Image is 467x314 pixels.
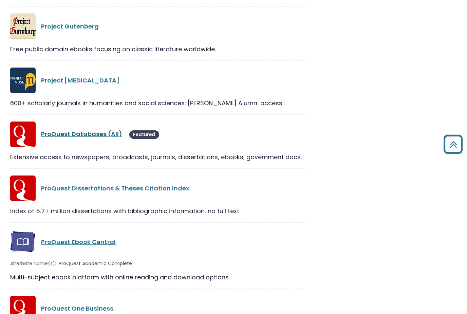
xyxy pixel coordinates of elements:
a: ProQuest Databases (All) [41,130,122,138]
div: Index of 5.7+ million dissertations with bibliographic information, no full text. [10,207,305,216]
div: Extensive access to newspapers, broadcasts, journals, dissertations, ebooks, government docs. [10,153,305,162]
span: ProQuest Academic Complete [59,260,132,267]
div: Multi-subject ebook platform with online reading and download options. [10,273,305,282]
a: ProQuest One Business [41,304,113,313]
span: Alternate Name(s): [10,260,56,267]
a: Back to Top [441,138,465,150]
a: Project [MEDICAL_DATA] [41,76,119,85]
div: Free public domain ebooks focusing on classic literature worldwide. [10,45,305,54]
span: Featured [129,131,159,140]
a: ProQuest Dissertations & Theses Citation Index [41,184,189,193]
a: Project Gutenberg [41,22,99,31]
a: ProQuest Ebook Central [41,238,116,246]
div: 600+ scholarly journals in humanities and social sciences; [PERSON_NAME] Alumni access. [10,99,305,108]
